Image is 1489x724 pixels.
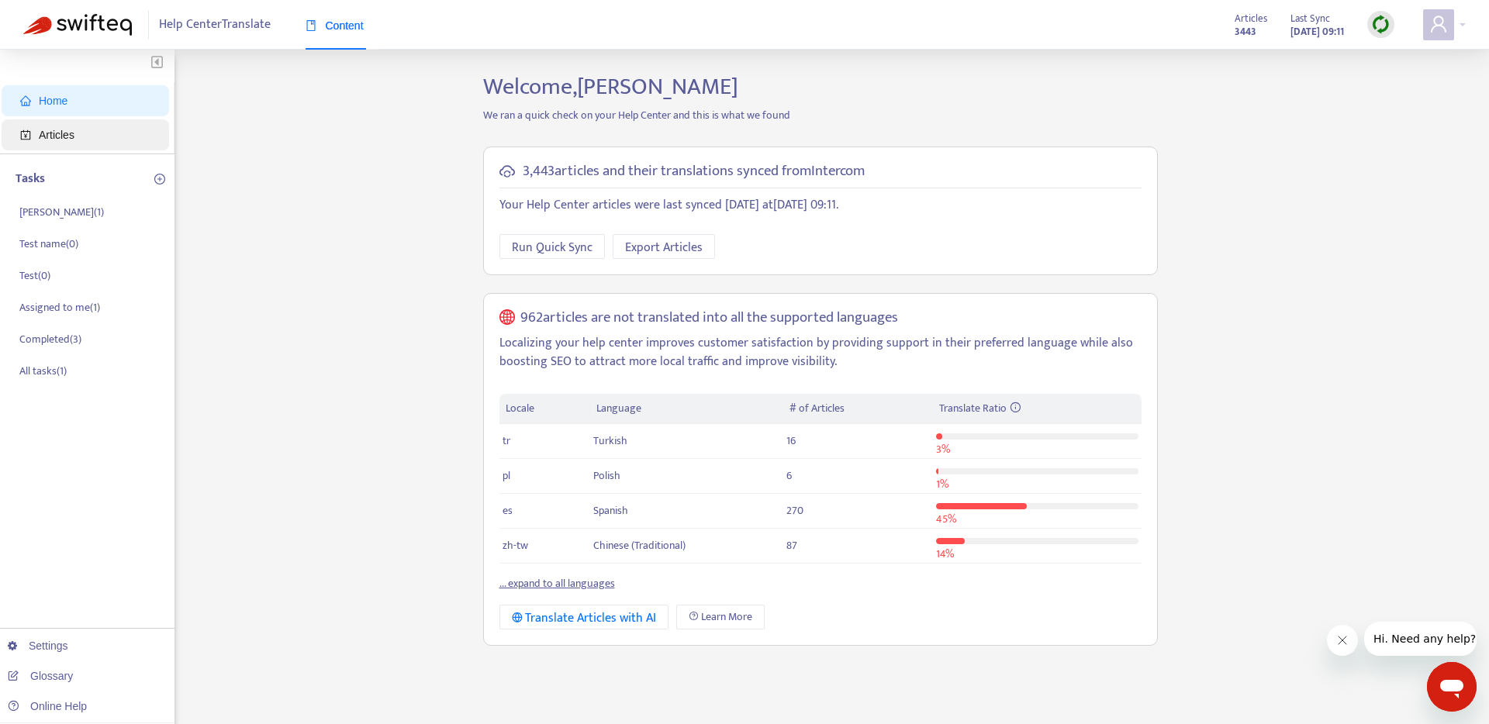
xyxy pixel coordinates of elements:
[8,700,87,712] a: Online Help
[499,574,615,592] a: ... expand to all languages
[1235,23,1256,40] strong: 3443
[503,467,510,484] span: pl
[593,536,686,554] span: Chinese (Traditional)
[483,67,738,106] span: Welcome, [PERSON_NAME]
[20,95,31,106] span: home
[786,432,796,450] span: 16
[8,670,73,682] a: Glossary
[676,605,765,629] a: Learn More
[306,19,364,32] span: Content
[701,609,752,626] span: Learn More
[590,394,783,424] th: Language
[520,309,898,327] h5: 962 articles are not translated into all the supported languages
[19,331,81,347] p: Completed ( 3 )
[39,129,74,141] span: Articles
[1427,662,1477,712] iframe: Button to launch messaging window
[499,309,515,327] span: global
[499,234,605,259] button: Run Quick Sync
[1371,15,1391,34] img: sync.dc5367851b00ba804db3.png
[936,545,954,563] span: 14 %
[19,236,78,252] p: Test name ( 0 )
[786,467,792,484] span: 6
[523,163,865,181] h5: 3,443 articles and their translations synced from Intercom
[512,238,592,257] span: Run Quick Sync
[786,502,803,519] span: 270
[499,164,515,179] span: cloud-sync
[503,536,528,554] span: zh-tw
[512,609,657,628] div: Translate Articles with AI
[1235,10,1267,27] span: Articles
[499,605,669,629] button: Translate Articles with AI
[8,640,68,652] a: Settings
[306,20,316,31] span: book
[1429,15,1448,33] span: user
[593,502,628,519] span: Spanish
[1290,23,1344,40] strong: [DATE] 09:11
[786,536,797,554] span: 87
[1327,625,1358,656] iframe: Close message
[499,196,1142,215] p: Your Help Center articles were last synced [DATE] at [DATE] 09:11 .
[499,334,1142,371] p: Localizing your help center improves customer satisfaction by providing support in their preferre...
[16,170,45,188] p: Tasks
[472,107,1169,123] p: We ran a quick check on your Help Center and this is what we found
[1364,622,1477,656] iframe: Message from company
[20,129,31,140] span: account-book
[19,363,67,379] p: All tasks ( 1 )
[154,174,165,184] span: plus-circle
[613,234,715,259] button: Export Articles
[503,432,510,450] span: tr
[23,14,132,36] img: Swifteq
[593,467,620,484] span: Polish
[503,502,513,519] span: es
[19,204,104,220] p: [PERSON_NAME] ( 1 )
[39,95,67,107] span: Home
[625,238,703,257] span: Export Articles
[783,394,933,424] th: # of Articles
[939,400,1135,417] div: Translate Ratio
[19,299,100,315] p: Assigned to me ( 1 )
[936,510,956,528] span: 45 %
[593,432,627,450] span: Turkish
[936,475,948,493] span: 1 %
[159,10,271,40] span: Help Center Translate
[499,394,591,424] th: Locale
[1290,10,1330,27] span: Last Sync
[936,440,950,458] span: 3 %
[19,267,50,284] p: Test ( 0 )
